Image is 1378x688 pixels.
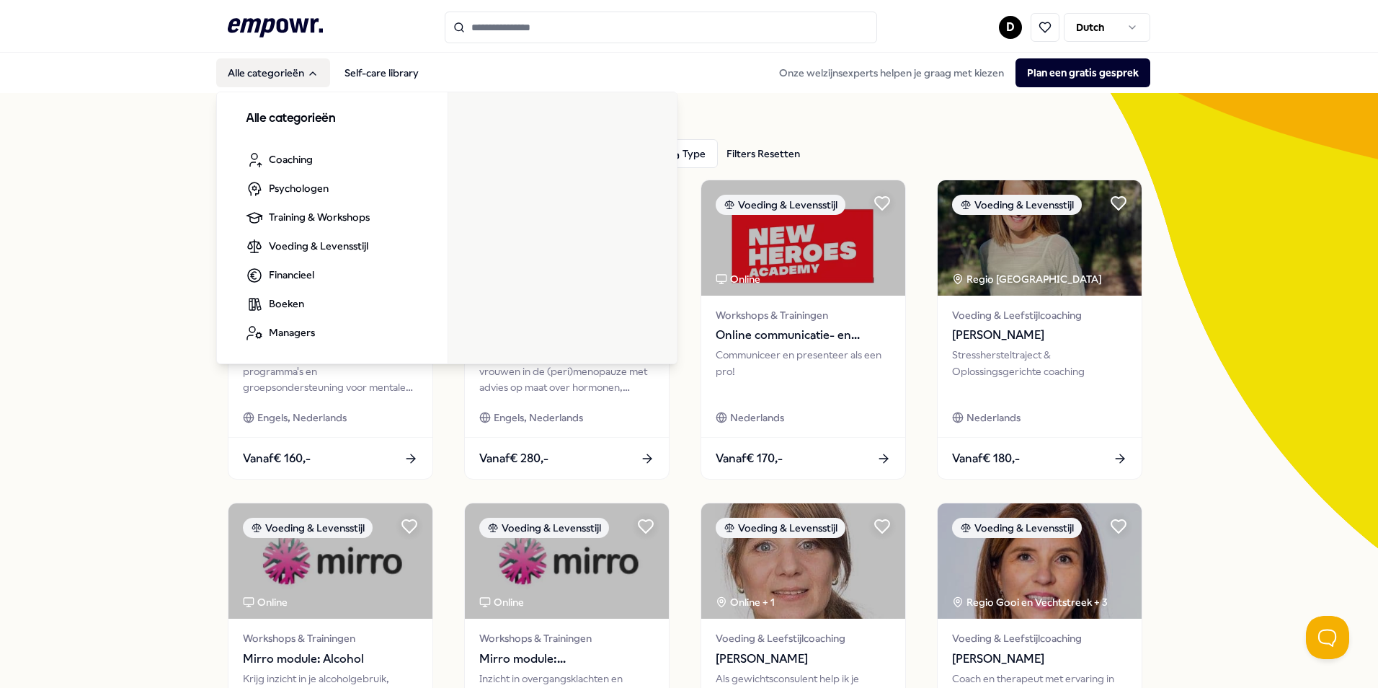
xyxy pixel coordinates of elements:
span: Engels, Nederlands [257,410,347,425]
a: Managers [234,319,326,348]
span: Boeken [269,296,304,312]
div: Voeding & Levensstijl [952,195,1082,215]
img: package image [701,180,905,296]
span: Voeding & Leefstijlcoaching [716,630,891,646]
span: Online communicatie- en presentatietrainingen – New Heroes Academy [716,326,891,345]
div: [PERSON_NAME] biedt persoonlijke programma's en groepsondersteuning voor mentale veerkracht en vi... [243,347,418,395]
button: D [999,16,1022,39]
div: Online [243,594,288,610]
span: [PERSON_NAME] [952,326,1127,345]
span: Engels, Nederlands [494,410,583,425]
a: Voeding & Levensstijl [234,232,380,261]
img: package image [465,503,669,619]
span: [PERSON_NAME] [952,650,1127,669]
img: package image [701,503,905,619]
a: Boeken [234,290,316,319]
span: Financieel [269,267,314,283]
a: Financieel [234,261,326,290]
div: Onze welzijnsexperts helpen je graag met kiezen [768,58,1150,87]
span: Workshops & Trainingen [479,630,654,646]
input: Search for products, categories or subcategories [445,12,877,43]
div: Voeding & Levensstijl [243,518,373,538]
img: package image [938,503,1142,619]
button: Plan een gratis gesprek [1015,58,1150,87]
div: Voeding & Levensstijl [479,518,609,538]
span: Managers [269,325,315,340]
a: Psychologen [234,175,340,203]
div: Online [716,271,760,287]
h3: Alle categorieën [246,110,419,128]
span: Voeding & Levensstijl [269,238,368,254]
span: Voeding & Leefstijlcoaching [952,630,1127,646]
div: Online + 1 [716,594,775,610]
img: package image [938,180,1142,296]
a: Coaching [234,146,324,175]
a: Self-care library [333,58,430,87]
div: Voeding & Levensstijl [716,518,845,538]
a: Training & Workshops [234,203,381,232]
div: Alle categorieën [217,92,678,365]
button: Alle categorieën [216,58,330,87]
button: Type [656,139,718,168]
span: Nederlands [730,410,784,425]
span: Psychologen [269,180,329,196]
div: Regio Gooi en Vechtstreek + 3 [952,594,1108,610]
span: Training & Workshops [269,209,370,225]
span: Nederlands [966,410,1021,425]
div: Communiceer en presenteer als een pro! [716,347,891,395]
span: Vanaf € 180,- [952,449,1020,468]
span: Vanaf € 280,- [479,449,548,468]
span: Vanaf € 160,- [243,449,311,468]
span: Voeding & Leefstijlcoaching [952,307,1127,323]
span: Workshops & Trainingen [243,630,418,646]
div: Stresshersteltraject & Oplossingsgerichte coaching [952,347,1127,395]
div: Het AAYA Overgang Consult helpt vrouwen in de (peri)menopauze met advies op maat over hormonen, m... [479,347,654,395]
div: Voeding & Levensstijl [716,195,845,215]
img: package image [228,503,432,619]
a: package imageVoeding & LevensstijlRegio [GEOGRAPHIC_DATA] Voeding & Leefstijlcoaching[PERSON_NAME... [937,180,1142,480]
span: Mirro module: Alcohol [243,650,418,669]
span: Coaching [269,151,313,167]
div: Online [479,594,524,610]
div: Regio [GEOGRAPHIC_DATA] [952,271,1104,287]
iframe: Help Scout Beacon - Open [1306,616,1349,659]
nav: Main [216,58,430,87]
a: package imageVoeding & LevensstijlOnlineWorkshops & TrainingenOnline communicatie- en presentatie... [701,180,906,480]
div: Voeding & Levensstijl [952,518,1082,538]
span: [PERSON_NAME] [716,650,891,669]
span: Mirro module: Overgangsklachten [479,650,654,669]
span: Workshops & Trainingen [716,307,891,323]
div: Filters Resetten [726,146,800,162]
span: Vanaf € 170,- [716,449,783,468]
